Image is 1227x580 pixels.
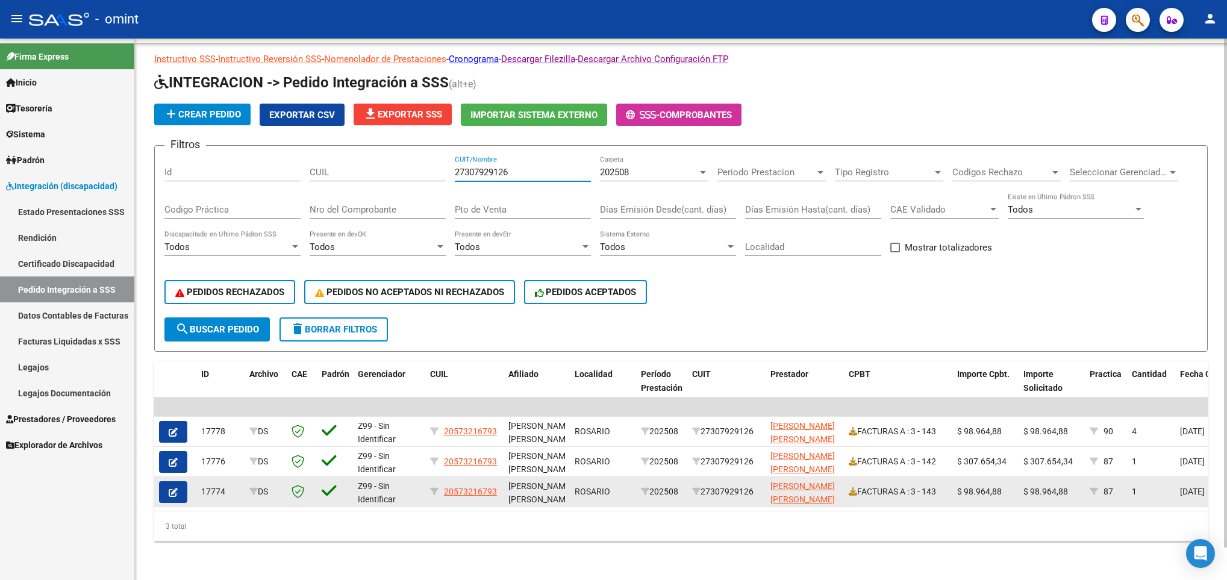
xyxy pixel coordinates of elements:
[641,485,682,499] div: 202508
[957,457,1007,466] span: $ 307.654,34
[164,109,241,120] span: Crear Pedido
[890,204,988,215] span: CAE Validado
[201,485,240,499] div: 17774
[849,455,948,469] div: FACTURAS A : 3 - 142
[6,154,45,167] span: Padrón
[1180,457,1205,466] span: [DATE]
[641,369,682,393] span: Período Prestación
[766,361,844,414] datatable-header-cell: Prestador
[164,317,270,341] button: Buscar Pedido
[849,369,870,379] span: CPBT
[1104,487,1113,496] span: 87
[849,485,948,499] div: FACTURAS A : 3 - 143
[1070,167,1167,178] span: Seleccionar Gerenciador
[154,52,1208,66] p: - - - - -
[770,369,808,379] span: Prestador
[570,361,636,414] datatable-header-cell: Localidad
[835,167,932,178] span: Tipo Registro
[292,369,307,379] span: CAE
[164,107,178,121] mat-icon: add
[692,369,711,379] span: CUIT
[269,110,335,120] span: Exportar CSV
[317,361,353,414] datatable-header-cell: Padrón
[455,242,480,252] span: Todos
[957,426,1002,436] span: $ 98.964,88
[692,455,761,469] div: 27307929126
[770,421,835,444] span: [PERSON_NAME] [PERSON_NAME]
[575,487,610,496] span: ROSARIO
[905,240,992,255] span: Mostrar totalizadores
[6,438,102,452] span: Explorador de Archivos
[164,136,206,153] h3: Filtros
[425,361,504,414] datatable-header-cell: CUIL
[201,425,240,438] div: 17778
[164,242,190,252] span: Todos
[849,425,948,438] div: FACTURAS A : 3 - 143
[1104,426,1113,436] span: 90
[600,242,625,252] span: Todos
[444,457,497,466] span: 20573216793
[957,369,1010,379] span: Importe Cpbt.
[449,78,476,90] span: (alt+e)
[154,104,251,125] button: Crear Pedido
[1132,426,1137,436] span: 4
[154,54,216,64] a: Instructivo SSS
[952,167,1050,178] span: Codigos Rechazo
[692,425,761,438] div: 27307929126
[175,287,284,298] span: PEDIDOS RECHAZADOS
[1019,361,1085,414] datatable-header-cell: Importe Solicitado
[1090,369,1122,379] span: Practica
[508,421,573,458] span: [PERSON_NAME] [PERSON_NAME] , -
[279,317,388,341] button: Borrar Filtros
[249,485,282,499] div: DS
[508,451,573,488] span: [PERSON_NAME] [PERSON_NAME] , -
[353,361,425,414] datatable-header-cell: Gerenciador
[358,481,396,505] span: Z99 - Sin Identificar
[508,481,573,519] span: [PERSON_NAME] [PERSON_NAME] , -
[770,481,835,505] span: [PERSON_NAME] [PERSON_NAME]
[354,104,452,125] button: Exportar SSS
[1008,204,1033,215] span: Todos
[1085,361,1127,414] datatable-header-cell: Practica
[290,322,305,336] mat-icon: delete
[1023,457,1073,466] span: $ 307.654,34
[1186,539,1215,568] div: Open Intercom Messenger
[304,280,515,304] button: PEDIDOS NO ACEPTADOS NI RECHAZADOS
[430,369,448,379] span: CUIL
[575,426,610,436] span: ROSARIO
[504,361,570,414] datatable-header-cell: Afiliado
[287,361,317,414] datatable-header-cell: CAE
[95,6,139,33] span: - omint
[660,110,732,120] span: Comprobantes
[1203,11,1217,26] mat-icon: person
[1023,487,1068,496] span: $ 98.964,88
[1180,487,1205,496] span: [DATE]
[324,54,446,64] a: Nomenclador de Prestaciones
[1180,369,1223,379] span: Fecha Cpbt
[260,104,345,126] button: Exportar CSV
[363,107,378,121] mat-icon: file_download
[175,322,190,336] mat-icon: search
[358,421,396,444] span: Z99 - Sin Identificar
[201,455,240,469] div: 17776
[6,102,52,115] span: Tesorería
[218,54,322,64] a: Instructivo Reversión SSS
[600,167,629,178] span: 202508
[290,324,377,335] span: Borrar Filtros
[770,451,835,475] span: [PERSON_NAME] [PERSON_NAME]
[154,511,1208,541] div: 3 total
[164,280,295,304] button: PEDIDOS RECHAZADOS
[315,287,504,298] span: PEDIDOS NO ACEPTADOS NI RECHAZADOS
[1127,361,1175,414] datatable-header-cell: Cantidad
[692,485,761,499] div: 27307929126
[249,425,282,438] div: DS
[508,369,539,379] span: Afiliado
[616,104,742,126] button: -Comprobantes
[196,361,245,414] datatable-header-cell: ID
[575,457,610,466] span: ROSARIO
[245,361,287,414] datatable-header-cell: Archivo
[524,280,648,304] button: PEDIDOS ACEPTADOS
[10,11,24,26] mat-icon: menu
[578,54,728,64] a: Descargar Archivo Configuración FTP
[501,54,575,64] a: Descargar Filezilla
